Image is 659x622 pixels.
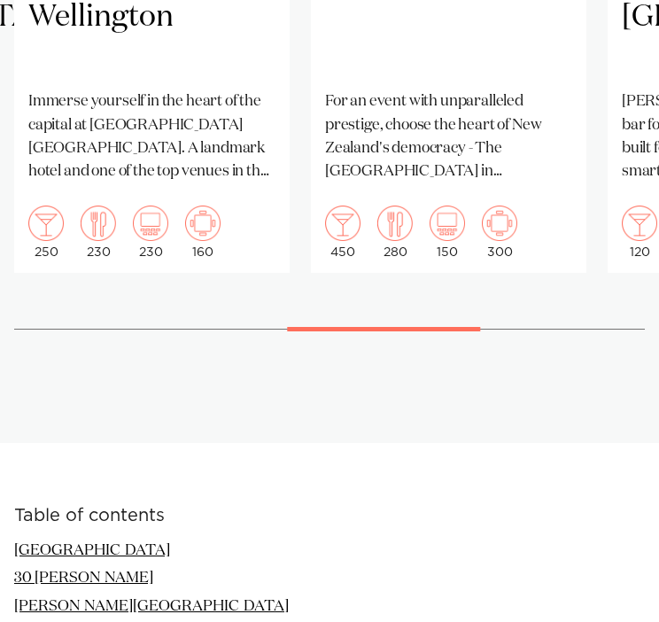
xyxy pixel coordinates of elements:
[14,543,170,558] a: [GEOGRAPHIC_DATA]
[81,206,116,241] img: dining.png
[482,206,517,241] img: meeting.png
[185,206,221,259] div: 160
[133,206,168,241] img: theatre.png
[325,206,361,241] img: cocktail.png
[377,206,413,259] div: 280
[133,206,168,259] div: 230
[325,206,361,259] div: 450
[185,206,221,241] img: meeting.png
[28,90,275,183] p: Immerse yourself in the heart of the capital at [GEOGRAPHIC_DATA] [GEOGRAPHIC_DATA]. A landmark h...
[622,206,657,259] div: 120
[377,206,413,241] img: dining.png
[28,206,64,259] div: 250
[622,206,657,241] img: cocktail.png
[14,599,289,614] a: [PERSON_NAME][GEOGRAPHIC_DATA]
[14,507,645,525] h6: Table of contents
[482,206,517,259] div: 300
[325,90,572,183] p: For an event with unparalleled prestige, choose the heart of New Zealand's democracy - The [GEOGR...
[430,206,465,259] div: 150
[28,206,64,241] img: cocktail.png
[81,206,116,259] div: 230
[14,571,153,586] a: 30 [PERSON_NAME]
[430,206,465,241] img: theatre.png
